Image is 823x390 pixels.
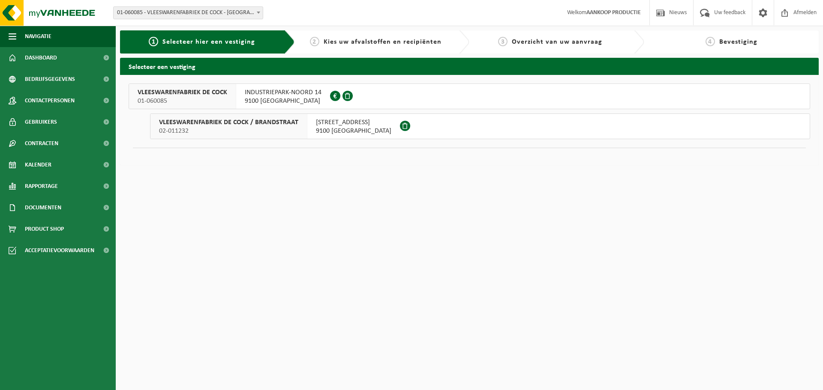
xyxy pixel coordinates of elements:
span: Product Shop [25,218,64,240]
span: Acceptatievoorwaarden [25,240,94,261]
span: 02-011232 [159,127,298,135]
span: VLEESWARENFABRIEK DE COCK / BRANDSTRAAT [159,118,298,127]
span: 9100 [GEOGRAPHIC_DATA] [245,97,321,105]
span: INDUSTRIEPARK-NOORD 14 [245,88,321,97]
span: Overzicht van uw aanvraag [512,39,602,45]
span: 4 [706,37,715,46]
span: Contracten [25,133,58,154]
span: 3 [498,37,508,46]
span: Navigatie [25,26,51,47]
span: Documenten [25,197,61,218]
button: VLEESWARENFABRIEK DE COCK / BRANDSTRAAT 02-011232 [STREET_ADDRESS]9100 [GEOGRAPHIC_DATA] [150,113,810,139]
span: 01-060085 [138,97,227,105]
h2: Selecteer een vestiging [120,58,819,74]
span: Selecteer hier een vestiging [162,39,255,45]
span: Gebruikers [25,111,57,133]
span: Contactpersonen [25,90,75,111]
span: Rapportage [25,176,58,197]
span: [STREET_ADDRESS] [316,118,391,127]
button: VLEESWARENFABRIEK DE COCK 01-060085 INDUSTRIEPARK-NOORD 149100 [GEOGRAPHIC_DATA] [129,83,810,109]
span: Kalender [25,154,51,176]
span: 1 [149,37,158,46]
span: 01-060085 - VLEESWARENFABRIEK DE COCK - SINT-NIKLAAS [113,6,263,19]
span: Kies uw afvalstoffen en recipiënten [324,39,442,45]
span: 9100 [GEOGRAPHIC_DATA] [316,127,391,135]
span: VLEESWARENFABRIEK DE COCK [138,88,227,97]
span: 2 [310,37,319,46]
span: Bevestiging [719,39,757,45]
span: Dashboard [25,47,57,68]
span: 01-060085 - VLEESWARENFABRIEK DE COCK - SINT-NIKLAAS [114,7,263,19]
strong: AANKOOP PRODUCTIE [586,9,641,16]
span: Bedrijfsgegevens [25,68,75,90]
